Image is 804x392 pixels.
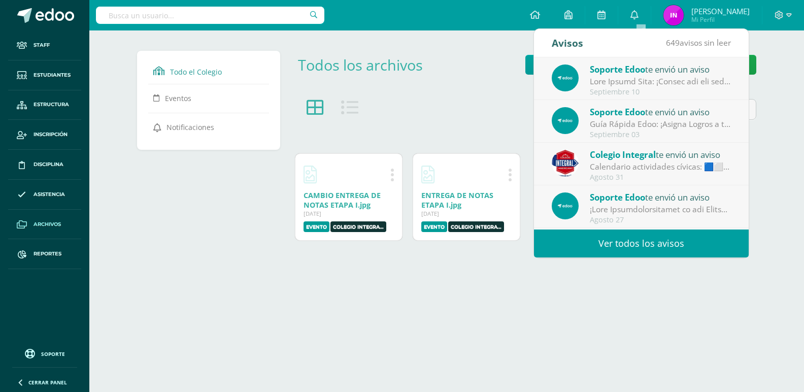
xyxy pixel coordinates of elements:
a: Staff [8,30,81,60]
a: ENTREGA DE NOTAS ETAPA I.jpg [421,190,493,210]
a: Descargar CAMBIO ENTREGA DE NOTAS ETAPA I.jpg.jpg [304,162,317,186]
a: Estudiantes [8,60,81,90]
label: Colegio Integral Americano [448,221,504,232]
div: te envió un aviso [590,105,731,118]
div: Descargar ENTREGA DE NOTAS ETAPA I.jpg.jpg [421,190,512,210]
img: 100c13b932125141564d5229f3896e1b.png [663,5,684,25]
div: [DATE] [304,210,394,217]
a: Archivos [8,210,81,240]
div: Todos los archivos [298,55,438,75]
img: 3d8ecf278a7f74c562a74fe44b321cd5.png [552,150,579,177]
div: Agosto 31 [590,173,731,182]
img: e4bfb1306657ee1b3f04ec402857feb8.png [552,64,579,91]
span: Staff [33,41,50,49]
span: Soporte [41,350,65,357]
label: Evento [304,221,329,232]
span: Inscripción [33,130,68,139]
div: Guía Rápida Edoo: ¡Asigna Logros a tus Estudiantes y Motívalos en su Aprendizaje!: En Edoo, sabem... [590,118,731,130]
img: e4bfb1306657ee1b3f04ec402857feb8.png [552,107,579,134]
a: Crear Categoría [525,55,632,75]
a: Disciplina [8,150,81,180]
label: Evento [421,221,447,232]
span: Estructura [33,101,69,109]
div: Avisos [552,29,583,57]
a: Todo el Colegio [153,61,264,80]
div: [DATE] [421,210,512,217]
span: Mi Perfil [691,15,750,24]
span: Cerrar panel [28,379,67,386]
span: Soporte Edoo [590,106,645,118]
a: Soporte [12,346,77,360]
a: Ver todos los avisos [534,230,749,257]
a: Estructura [8,90,81,120]
input: Busca un usuario... [96,7,324,24]
div: Septiembre 03 [590,130,731,139]
span: [PERSON_NAME] [691,6,750,16]
a: Notificaciones [153,118,264,136]
a: Todos los archivos [298,55,423,75]
span: 649 [666,37,680,48]
span: Archivos [33,220,61,228]
span: Reportes [33,250,61,258]
a: CAMBIO ENTREGA DE NOTAS ETAPA I.jpg [304,190,381,210]
div: Septiembre 10 [590,88,731,96]
span: avisos sin leer [666,37,731,48]
a: Descargar ENTREGA DE NOTAS ETAPA I.jpg.jpg [421,162,434,186]
a: Reportes [8,239,81,269]
div: Descargar CAMBIO ENTREGA DE NOTAS ETAPA I.jpg.jpg [304,190,394,210]
div: ¡Deja Retroalimentación en las Tareas y Enriquece el Aprendizaje de tus Estudiantes!: En Edoo, bu... [590,204,731,215]
div: te envió un aviso [590,148,731,161]
div: te envió un aviso [590,190,731,204]
div: Guía Rápida Edoo: ¡Conoce qué son los Bolsones o Divisiones de Nota!: En Edoo, buscamos que cada ... [590,76,731,87]
div: te envió un aviso [590,62,731,76]
a: Eventos [153,89,264,107]
div: Calendario actividades cívicas: 🟦⬜️🟦Iniciamos con emoción nuestra primera semana de actividades c... [590,161,731,173]
img: e4bfb1306657ee1b3f04ec402857feb8.png [552,192,579,219]
span: Notificaciones [166,122,214,132]
span: Estudiantes [33,71,71,79]
span: Asistencia [33,190,65,199]
span: Colegio Integral [590,149,656,160]
span: Soporte Edoo [590,191,645,203]
span: Todo el Colegio [170,67,222,77]
span: Disciplina [33,160,63,169]
span: Eventos [165,93,191,103]
a: Inscripción [8,120,81,150]
div: Agosto 27 [590,216,731,224]
span: Soporte Edoo [590,63,645,75]
a: Asistencia [8,180,81,210]
label: Colegio Integral Americano [330,221,386,232]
